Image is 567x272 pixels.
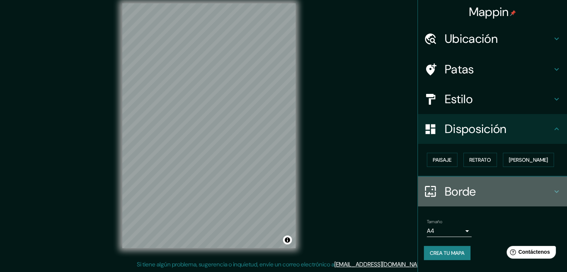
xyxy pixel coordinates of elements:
[463,153,497,167] button: Retrato
[445,184,476,199] font: Borde
[418,54,567,84] div: Patas
[418,84,567,114] div: Estilo
[427,225,472,237] div: A4
[430,250,464,256] font: Crea tu mapa
[509,156,548,163] font: [PERSON_NAME]
[424,246,470,260] button: Crea tu mapa
[510,10,516,16] img: pin-icon.png
[503,153,554,167] button: [PERSON_NAME]
[283,235,292,244] button: Activar o desactivar atribución
[469,4,509,20] font: Mappin
[427,153,457,167] button: Paisaje
[418,114,567,144] div: Disposición
[445,91,473,107] font: Estilo
[433,156,451,163] font: Paisaje
[427,227,434,235] font: A4
[501,243,559,264] iframe: Lanzador de widgets de ayuda
[445,31,498,47] font: Ubicación
[122,3,296,248] canvas: Mapa
[427,219,442,225] font: Tamaño
[418,24,567,54] div: Ubicación
[445,121,506,137] font: Disposición
[469,156,491,163] font: Retrato
[137,260,334,268] font: Si tiene algún problema, sugerencia o inquietud, envíe un correo electrónico a
[334,260,426,268] a: [EMAIL_ADDRESS][DOMAIN_NAME]
[445,61,474,77] font: Patas
[418,177,567,206] div: Borde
